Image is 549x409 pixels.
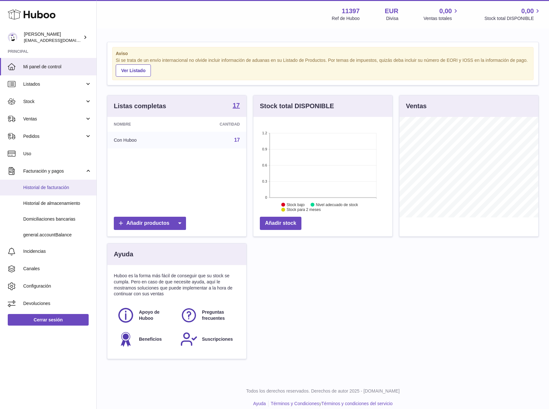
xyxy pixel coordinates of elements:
[386,15,398,22] div: Divisa
[342,7,360,15] strong: 11397
[23,216,92,222] span: Domiciliaciones bancarias
[139,336,162,342] span: Beneficios
[439,7,452,15] span: 0,00
[114,102,166,110] h3: Listas completas
[316,202,358,207] text: Nivel adecuado de stock
[114,273,240,297] p: Huboo es la forma más fácil de conseguir que su stock se cumpla. Pero en caso de que necesite ayu...
[8,45,18,50] span: 16 px
[269,401,393,407] li: y
[271,401,319,406] a: Términos y Condiciones
[8,33,17,42] img: info@luckybur.com
[485,15,541,22] span: Stock total DISPONIBLE
[107,117,180,132] th: Nombre
[406,102,426,110] h3: Ventas
[24,38,95,43] span: [EMAIL_ADDRESS][DOMAIN_NAME]
[116,64,151,77] a: Ver Listado
[23,300,92,307] span: Devoluciones
[23,185,92,191] span: Historial de facturación
[23,81,85,87] span: Listados
[262,179,267,183] text: 0.3
[107,132,180,148] td: Con Huboo
[3,20,94,27] h3: Estilo
[262,163,267,167] text: 0.6
[234,137,240,143] a: 17
[287,207,321,212] text: Stock para 2 meses
[139,309,173,321] span: Apoyo de Huboo
[265,195,267,199] text: 0
[424,7,459,22] a: 0,00 Ventas totales
[485,7,541,22] a: 0,00 Stock total DISPONIBLE
[3,3,94,8] div: Outline
[260,102,334,110] h3: Stock total DISPONIBLE
[521,7,534,15] span: 0,00
[23,99,85,105] span: Stock
[24,31,82,43] div: [PERSON_NAME]
[116,51,530,57] strong: Aviso
[262,131,267,135] text: 1.2
[260,217,301,230] a: Añadir stock
[114,217,186,230] a: Añadir productos
[424,15,459,22] span: Ventas totales
[262,147,267,151] text: 0.9
[332,15,359,22] div: Ref de Huboo
[23,283,92,289] span: Configuración
[10,8,35,14] a: Back to Top
[23,232,92,238] span: general.accountBalance
[8,314,89,326] a: Cerrar sesión
[253,401,266,406] a: Ayuda
[23,116,85,122] span: Ventas
[385,7,398,15] strong: EUR
[3,39,39,44] label: Tamaño de fuente
[321,401,393,406] a: Términos y condiciones del servicio
[287,202,305,207] text: Stock bajo
[233,102,240,110] a: 17
[23,248,92,254] span: Incidencias
[23,168,85,174] span: Facturación y pagos
[202,309,236,321] span: Preguntas frecuentes
[23,151,92,157] span: Uso
[23,266,92,272] span: Canales
[117,307,174,324] a: Apoyo de Huboo
[233,102,240,109] strong: 17
[23,64,92,70] span: Mi panel de control
[23,200,92,206] span: Historial de almacenamiento
[202,336,233,342] span: Suscripciones
[180,117,246,132] th: Cantidad
[180,307,237,324] a: Preguntas frecuentes
[117,330,174,348] a: Beneficios
[116,57,530,77] div: Si se trata de un envío internacional no olvide incluir información de aduanas en su Listado de P...
[102,388,544,394] p: Todos los derechos reservados. Derechos de autor 2025 - [DOMAIN_NAME]
[23,133,85,139] span: Pedidos
[114,250,133,259] h3: Ayuda
[180,330,237,348] a: Suscripciones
